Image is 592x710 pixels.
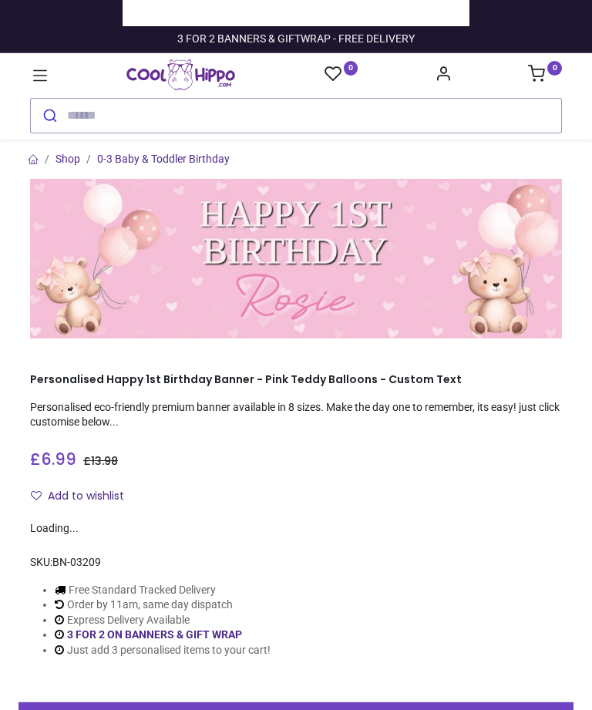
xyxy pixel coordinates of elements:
[344,61,358,76] sup: 0
[97,153,230,165] a: 0-3 Baby & Toddler Birthday
[31,99,67,133] button: Submit
[31,490,42,501] i: Add to wishlist
[126,59,235,90] a: Logo of Cool Hippo
[30,400,562,430] p: Personalised eco-friendly premium banner available in 8 sizes. Make the day one to remember, its ...
[30,179,562,338] img: Personalised Happy 1st Birthday Banner - Pink Teddy Balloons - Custom Text
[435,69,452,82] a: Account Info
[30,555,562,570] div: SKU:
[55,643,271,658] li: Just add 3 personalised items to your cart!
[177,32,415,47] div: 3 FOR 2 BANNERS & GIFTWRAP - FREE DELIVERY
[55,597,271,613] li: Order by 11am, same day dispatch
[30,521,562,537] div: Loading...
[55,153,80,165] a: Shop
[30,483,137,510] button: Add to wishlistAdd to wishlist
[30,372,562,388] h1: Personalised Happy 1st Birthday Banner - Pink Teddy Balloons - Custom Text
[134,5,458,21] iframe: Customer reviews powered by Trustpilot
[41,448,76,470] span: 6.99
[55,583,271,598] li: Free Standard Tracked Delivery
[325,65,358,84] a: 0
[83,453,118,469] span: £
[55,613,271,628] li: Express Delivery Available
[547,61,562,76] sup: 0
[52,556,101,568] span: BN-03209
[30,449,76,471] span: £
[67,628,242,641] a: 3 FOR 2 ON BANNERS & GIFT WRAP
[126,59,235,90] img: Cool Hippo
[91,453,118,469] span: 13.98
[528,69,562,82] a: 0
